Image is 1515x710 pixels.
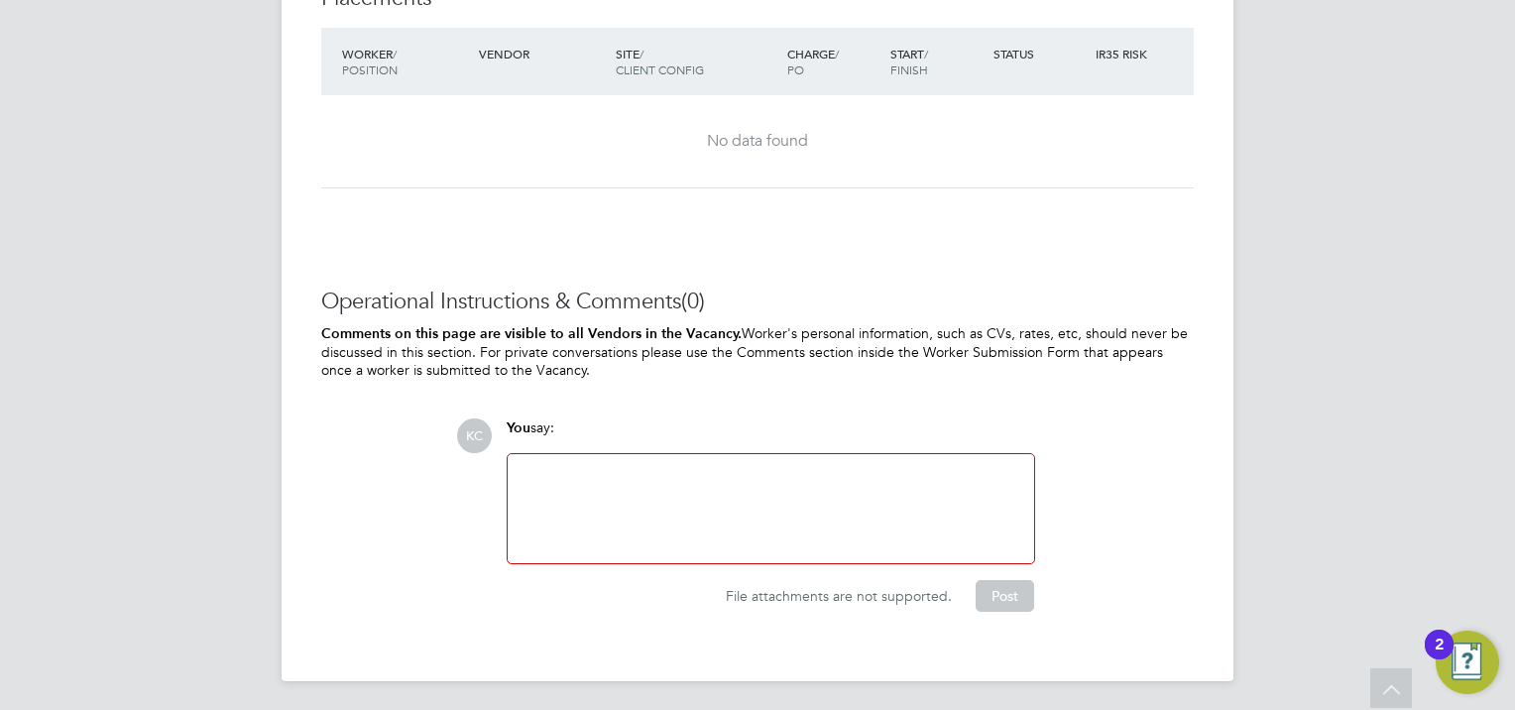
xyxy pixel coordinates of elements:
div: IR35 Risk [1091,36,1159,71]
span: You [507,419,530,436]
div: Vendor [474,36,611,71]
div: Charge [782,36,885,87]
div: Status [989,36,1092,71]
span: / Position [342,46,398,77]
span: KC [457,418,492,453]
h3: Operational Instructions & Comments [321,288,1194,316]
div: Worker [337,36,474,87]
div: Start [885,36,989,87]
div: No data found [341,131,1174,152]
span: (0) [681,288,705,314]
span: / PO [787,46,839,77]
button: Post [976,580,1034,612]
div: 2 [1435,645,1444,670]
span: File attachments are not supported. [726,587,952,605]
span: / Client Config [616,46,704,77]
button: Open Resource Center, 2 new notifications [1436,631,1499,694]
div: say: [507,418,1035,453]
p: Worker's personal information, such as CVs, rates, etc, should never be discussed in this section... [321,324,1194,380]
div: Site [611,36,782,87]
b: Comments on this page are visible to all Vendors in the Vacancy. [321,325,742,342]
span: / Finish [890,46,928,77]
